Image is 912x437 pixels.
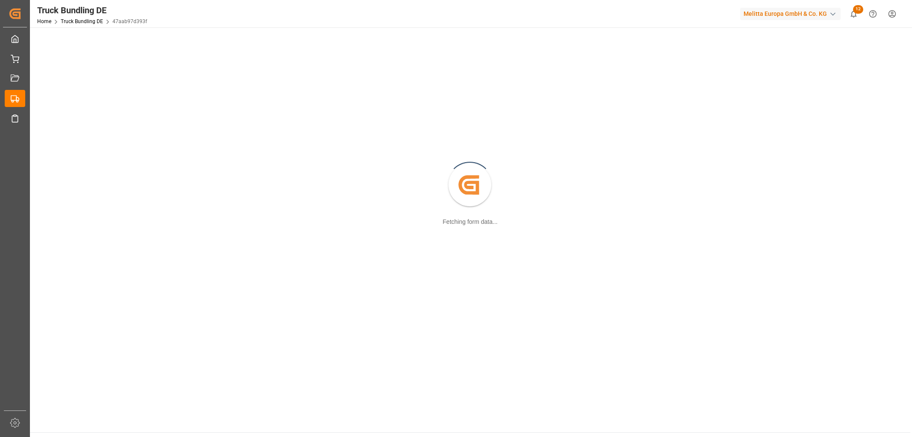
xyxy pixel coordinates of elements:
[443,217,497,226] div: Fetching form data...
[863,4,882,24] button: Help Center
[740,8,841,20] div: Melitta Europa GmbH & Co. KG
[37,4,147,17] div: Truck Bundling DE
[37,18,51,24] a: Home
[61,18,103,24] a: Truck Bundling DE
[853,5,863,14] span: 12
[844,4,863,24] button: show 12 new notifications
[740,6,844,22] button: Melitta Europa GmbH & Co. KG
